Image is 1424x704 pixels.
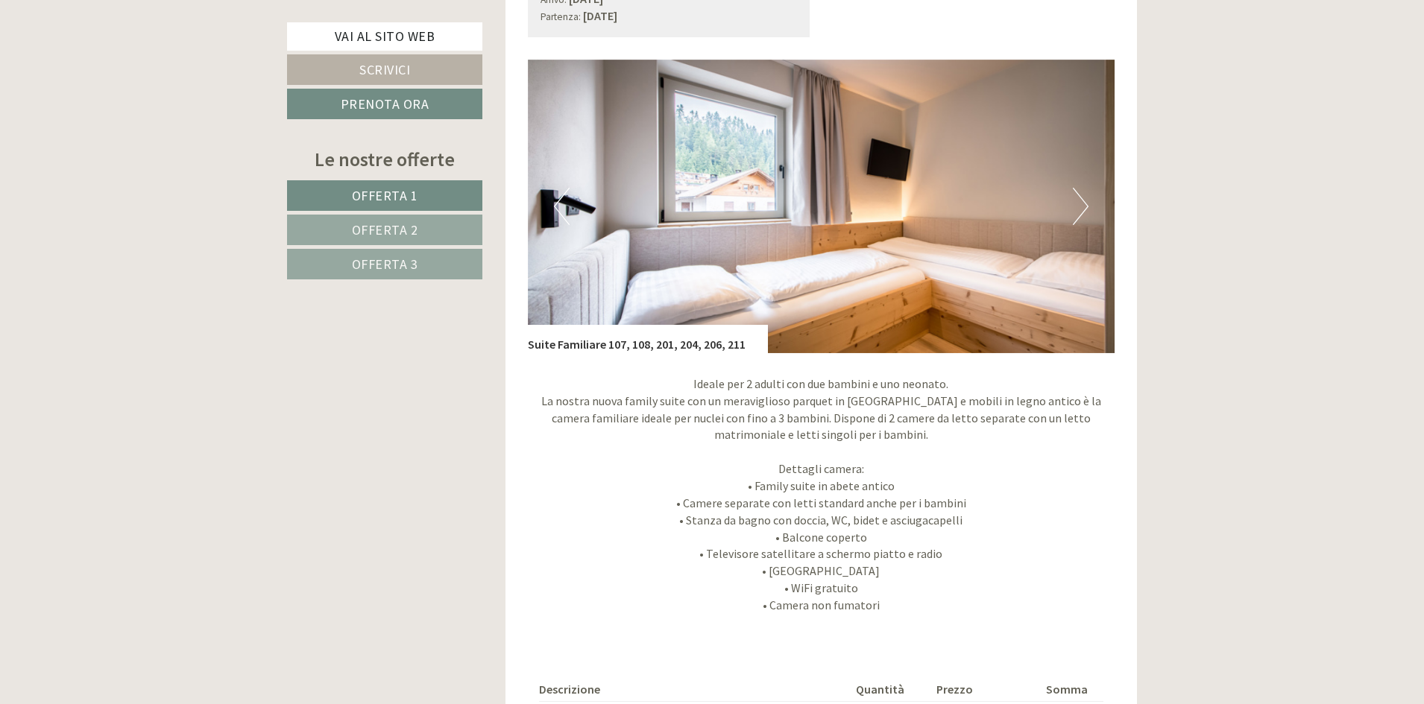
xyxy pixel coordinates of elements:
[1073,188,1089,225] button: Next
[22,72,219,83] small: 12:21
[528,375,1115,614] p: Ideale per 2 adulti con due bambini e uno neonato. La nostra nuova family suite con un meraviglio...
[539,678,851,701] th: Descrizione
[528,325,768,353] div: Suite Familiare 107, 108, 201, 204, 206, 211
[352,221,418,238] span: Offerta 2
[554,188,570,225] button: Previous
[1040,678,1103,701] th: Somma
[352,187,418,204] span: Offerta 1
[287,22,482,51] a: Vai al sito web
[541,10,581,23] small: Partenza:
[11,40,227,86] div: Buon giorno, come possiamo aiutarla?
[528,60,1115,353] img: image
[287,89,482,119] a: Prenota ora
[22,43,219,55] div: Inso Sonnenheim
[930,678,1040,701] th: Prezzo
[287,54,482,85] a: Scrivici
[509,388,588,419] button: Invia
[287,145,482,173] div: Le nostre offerte
[261,11,327,37] div: martedì
[352,256,418,273] span: Offerta 3
[850,678,930,701] th: Quantità
[583,8,617,23] b: [DATE]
